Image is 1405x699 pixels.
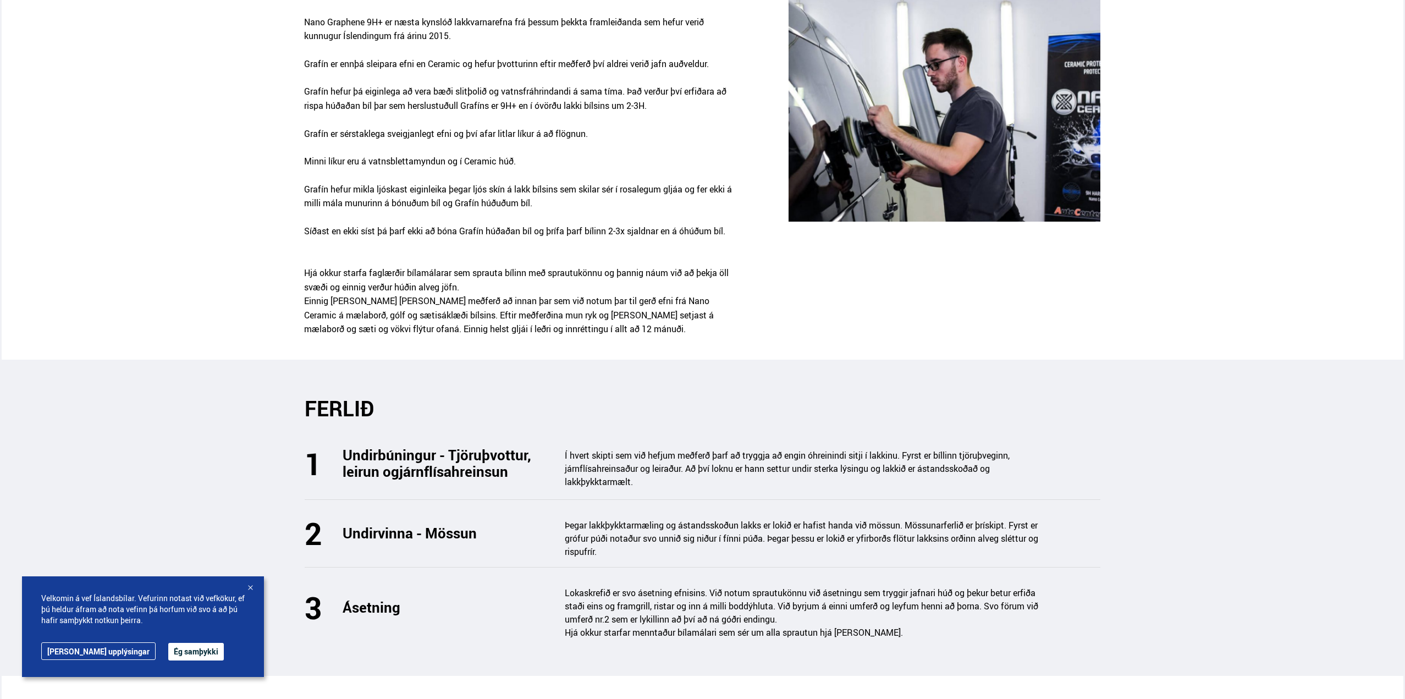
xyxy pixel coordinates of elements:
[304,15,740,57] p: Nano Graphene 9H+ er næsta kynslóð lakkvarnarefna frá þessum þekkta framleiðanda sem hefur verið ...
[304,127,740,155] p: Grafín er sérstaklega sveigjanlegt efni og því afar litlar líkur á að flögnun.
[343,525,555,541] h3: Undirvinna - Mössun
[304,183,740,224] p: Grafín hefur mikla ljóskast eiginleika þegar ljós skín á lakk bílsins sem skilar sér í rosalegum ...
[304,155,740,183] p: Minni líkur eru á vatnsblettamyndun og í Ceramic húð.
[305,396,1101,421] h2: FERLIÐ
[9,4,42,37] button: Opna LiveChat spjallviðmót
[565,626,1046,639] p: Hjá okkur starfar menntaður bílamálari sem sér um alla sprautun hjá [PERSON_NAME].
[565,586,1046,626] p: Lokaskrefið er svo ásetning efnisins. Við notum sprautukönnu við ásetningu sem tryggir jafnari hú...
[565,449,1046,488] p: Í hvert skipti sem við hefjum meðferð þarf að tryggja að engin óhreinindi sitji í lakkinu. Fyrst ...
[304,85,740,126] p: Grafín hefur þá eiginlega að vera bæði slitþolið og vatnsfráhrindandi á sama tíma. Það verður því...
[304,57,740,85] p: Grafín er ennþá sleipara efni en Ceramic og hefur þvotturinn eftir meðferð því aldrei verið jafn ...
[41,593,245,626] span: Velkomin á vef Íslandsbílar. Vefurinn notast við vefkökur, ef þú heldur áfram að nota vefinn þá h...
[343,599,555,615] h3: Ásetning
[565,519,1046,558] p: Þegar lakkþykktarmæling og ástandsskoðun lakks er lokið er hafist handa við mössun. Mössunarferli...
[304,252,740,350] p: Hjá okkur starfa faglærðir bílamálarar sem sprauta bílinn með sprautukönnu og þannig náum við að ...
[41,642,156,660] a: [PERSON_NAME] upplýsingar
[343,447,555,480] h3: Undirbúningur - Tjöruþvottur, leirun og
[304,224,740,252] p: Síðast en ekki síst þá þarf ekki að bóna Grafín húðaðan bíl og þrífa þarf bílinn 2-3x sjaldnar en...
[168,643,224,661] button: Ég samþykki
[399,461,508,481] span: járnflísahreinsun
